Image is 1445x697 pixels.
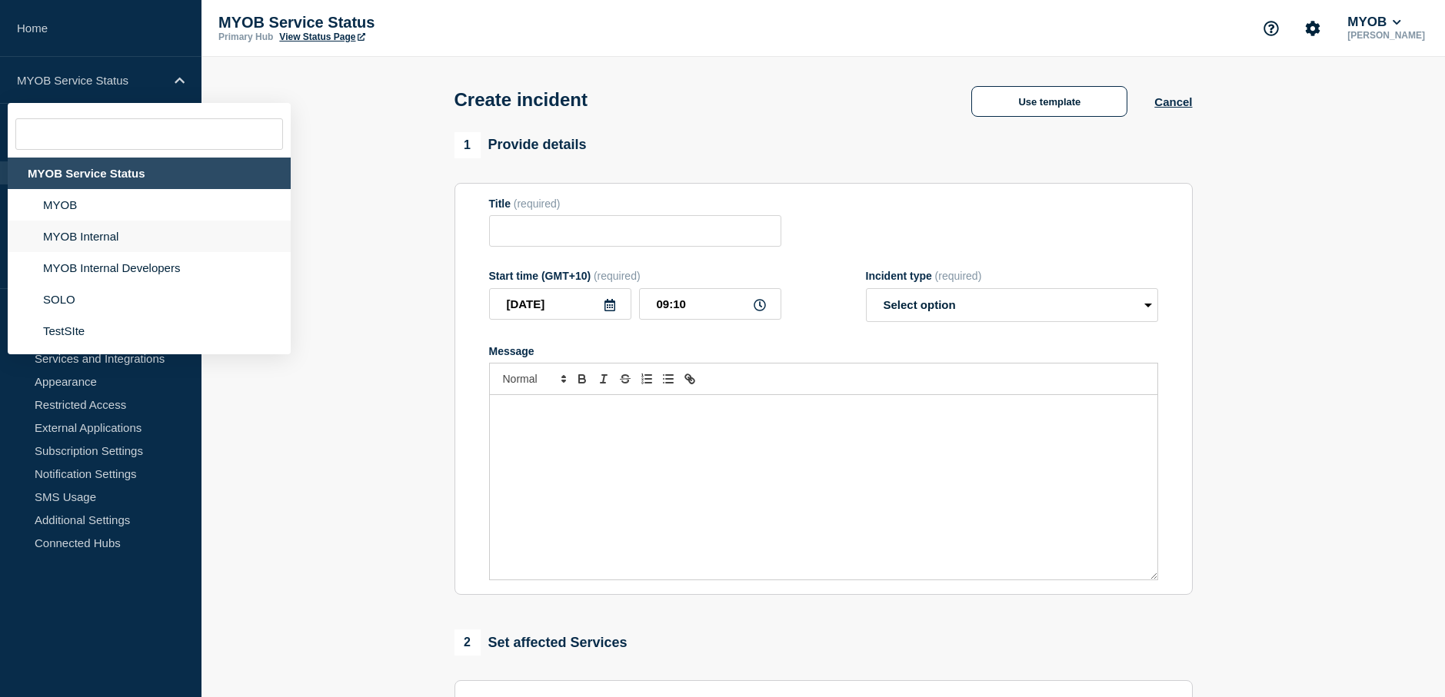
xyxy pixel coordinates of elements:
[1344,30,1428,41] p: [PERSON_NAME]
[658,370,679,388] button: Toggle bulleted list
[489,345,1158,357] div: Message
[594,270,641,282] span: (required)
[1344,15,1404,30] button: MYOB
[8,252,291,284] li: MYOB Internal Developers
[489,197,781,210] div: Title
[490,395,1157,579] div: Message
[489,270,781,282] div: Start time (GMT+10)
[636,370,658,388] button: Toggle ordered list
[935,270,982,282] span: (required)
[279,32,365,42] a: View Status Page
[866,288,1158,322] select: Incident type
[866,270,1158,282] div: Incident type
[454,132,587,158] div: Provide details
[639,288,781,320] input: HH:MM
[489,288,631,320] input: YYYY-MM-DD
[8,284,291,315] li: SOLO
[1154,95,1192,108] button: Cancel
[8,315,291,347] li: TestSIte
[489,215,781,247] input: Title
[17,74,165,87] p: MYOB Service Status
[8,189,291,221] li: MYOB
[454,629,628,656] div: Set affected Services
[8,221,291,252] li: MYOB Internal
[218,32,273,42] p: Primary Hub
[8,158,291,189] div: MYOB Service Status
[454,629,481,656] span: 2
[454,89,588,111] h1: Create incident
[218,14,526,32] p: MYOB Service Status
[614,370,636,388] button: Toggle strikethrough text
[593,370,614,388] button: Toggle italic text
[1297,12,1329,45] button: Account settings
[1255,12,1287,45] button: Support
[454,132,481,158] span: 1
[496,370,571,388] span: Font size
[514,197,561,210] span: (required)
[571,370,593,388] button: Toggle bold text
[971,86,1127,117] button: Use template
[679,370,701,388] button: Toggle link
